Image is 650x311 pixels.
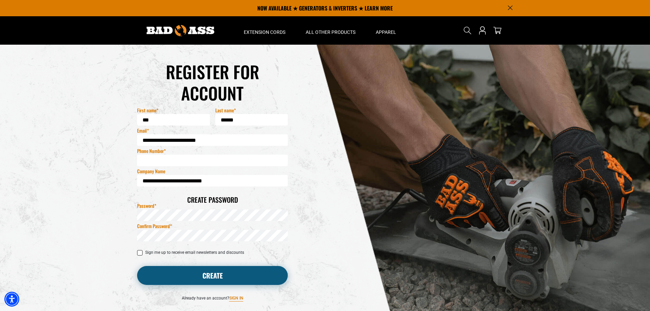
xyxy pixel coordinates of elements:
[376,29,396,35] span: Apparel
[244,29,285,35] span: Extension Cords
[137,250,288,255] label: Sign me up to receive email newsletters and discounts
[366,16,406,45] summary: Apparel
[137,296,288,301] p: Already have an account?
[492,26,503,35] a: cart
[477,16,488,45] a: Open this option
[462,25,473,36] summary: Search
[229,296,243,301] a: Sign in
[137,195,288,204] h2: Create Password
[137,61,288,103] h1: Register for account
[296,16,366,45] summary: All Other Products
[234,16,296,45] summary: Extension Cords
[147,25,214,36] img: Bad Ass Extension Cords
[4,292,19,307] div: Accessibility Menu
[306,29,355,35] span: All Other Products
[137,266,288,285] button: Create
